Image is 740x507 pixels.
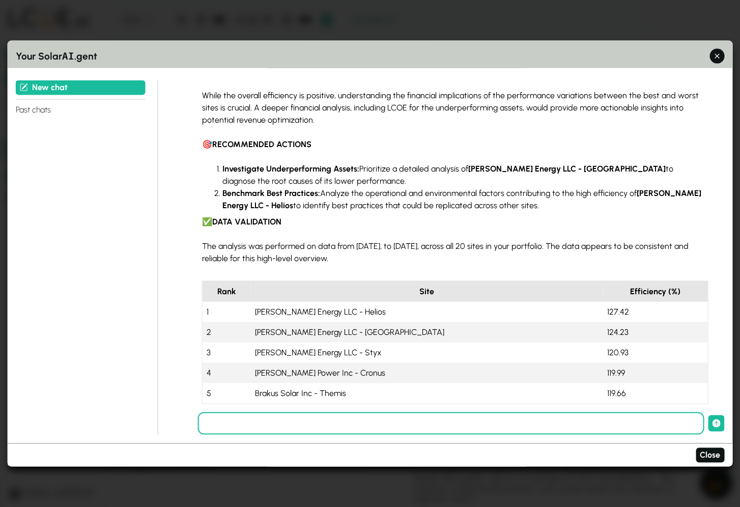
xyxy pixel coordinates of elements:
[202,301,250,322] td: 1
[62,49,74,63] span: AI
[251,383,603,404] td: Brakus Solar Inc - Themis
[16,49,725,64] h3: Your Solar .gent
[16,80,146,95] button: New chat
[251,342,603,362] td: [PERSON_NAME] Energy LLC - Styx
[212,139,311,149] strong: RECOMMENDED ACTIONS
[603,322,708,342] td: 124.23
[202,362,250,383] td: 4
[212,216,281,226] strong: DATA VALIDATION
[603,342,708,362] td: 120.93
[251,301,603,322] td: [PERSON_NAME] Energy LLC - Helios
[222,162,708,187] li: Prioritize a detailed analysis of to diagnose the root causes of its lower performance.
[202,240,708,264] p: The analysis was performed on data from [DATE], to [DATE], across all 20 sites in your portfolio....
[603,362,708,383] td: 119.99
[696,448,724,463] button: Close
[251,362,603,383] td: [PERSON_NAME] Power Inc - Cronus
[251,281,603,302] th: Site
[222,163,359,173] strong: Investigate Underperforming Assets:
[16,99,146,116] h4: Past chats
[222,187,708,211] li: Analyze the operational and environmental factors contributing to the high efficiency of to ident...
[202,322,250,342] td: 2
[202,215,708,228] p: ✅
[202,342,250,362] td: 3
[603,383,708,404] td: 119.66
[202,138,708,150] p: 🎯
[251,322,603,342] td: [PERSON_NAME] Energy LLC - [GEOGRAPHIC_DATA]
[222,188,701,210] strong: [PERSON_NAME] Energy LLC - Helios
[202,383,250,404] td: 5
[202,89,708,126] p: While the overall efficiency is positive, understanding the financial implications of the perform...
[222,188,320,198] strong: Benchmark Best Practices:
[603,301,708,322] td: 127.42
[202,281,250,302] th: Rank
[468,163,666,173] strong: [PERSON_NAME] Energy LLC - [GEOGRAPHIC_DATA]
[603,281,708,302] th: Efficiency (%)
